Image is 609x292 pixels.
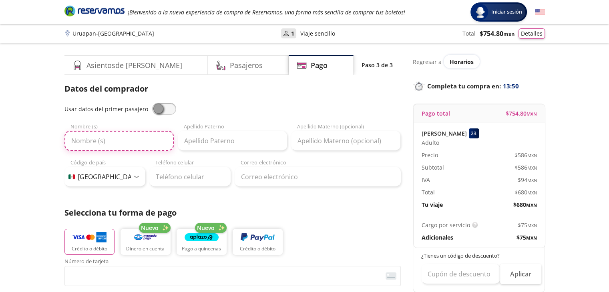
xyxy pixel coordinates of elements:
p: Pago a quincenas [182,245,221,252]
p: Adicionales [422,233,453,242]
h4: Pasajeros [230,60,263,71]
span: Horarios [450,58,474,66]
p: Selecciona tu forma de pago [64,207,401,219]
button: Dinero en cuenta [121,229,171,255]
input: Apellido Paterno [178,131,287,151]
p: Total [462,29,476,38]
i: Brand Logo [64,5,125,17]
p: Crédito o débito [240,245,275,252]
p: Precio [422,151,438,159]
span: Usar datos del primer pasajero [64,105,148,113]
a: Brand Logo [64,5,125,19]
div: 23 [469,128,479,138]
input: Teléfono celular [149,167,231,187]
img: MX [68,174,75,179]
input: Cupón de descuento [421,264,500,284]
p: Viaje sencillo [300,29,335,38]
span: $ 680 [513,200,537,209]
p: Regresar a [413,58,442,66]
button: Crédito o débito [64,229,115,255]
p: Crédito o débito [72,245,107,252]
p: Completa tu compra en : [413,80,545,92]
small: MXN [526,202,537,208]
input: Apellido Materno (opcional) [291,131,400,151]
p: Tu viaje [422,200,443,209]
p: ¿Tienes un código de descuento? [421,252,537,260]
p: Datos del comprador [64,83,401,95]
button: Crédito o débito [233,229,283,255]
small: MXN [527,152,537,158]
span: 13:50 [503,82,519,91]
iframe: Iframe del número de tarjeta asegurada [68,268,397,284]
p: Total [422,188,435,196]
h4: Asientos de [PERSON_NAME] [86,60,182,71]
p: IVA [422,176,430,184]
small: MXN [503,30,515,38]
span: $ 75 [518,221,537,229]
small: MXN [527,111,537,117]
span: $ 754.80 [480,29,515,38]
p: [PERSON_NAME] [422,129,467,138]
p: Paso 3 de 3 [362,61,393,69]
p: Pago total [422,109,450,118]
p: Cargo por servicio [422,221,470,229]
small: MXN [527,190,537,196]
input: Nombre (s) [64,131,174,151]
p: Dinero en cuenta [126,245,165,252]
span: Adulto [422,138,439,147]
span: $ 75 [517,233,537,242]
small: MXN [527,177,537,183]
input: Correo electrónico [235,167,401,187]
p: Uruapan - [GEOGRAPHIC_DATA] [72,29,154,38]
p: 1 [291,29,294,38]
span: $ 586 [515,163,537,172]
img: card [386,272,396,280]
span: Nuevo [141,224,159,232]
p: Subtotal [422,163,444,172]
em: ¡Bienvenido a la nueva experiencia de compra de Reservamos, una forma más sencilla de comprar tus... [128,8,405,16]
button: Aplicar [500,264,541,284]
button: Pago a quincenas [177,229,227,255]
span: $ 586 [515,151,537,159]
h4: Pago [311,60,328,71]
small: MXN [527,165,537,171]
button: Detalles [519,28,545,39]
small: MXN [526,235,537,241]
span: Iniciar sesión [488,8,525,16]
small: MXN [527,222,537,228]
span: Número de tarjeta [64,259,401,266]
span: $ 94 [518,176,537,184]
div: Regresar a ver horarios [413,55,545,68]
span: $ 680 [515,188,537,196]
button: English [535,7,545,17]
span: Nuevo [197,224,215,232]
span: $ 754.80 [506,109,537,118]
